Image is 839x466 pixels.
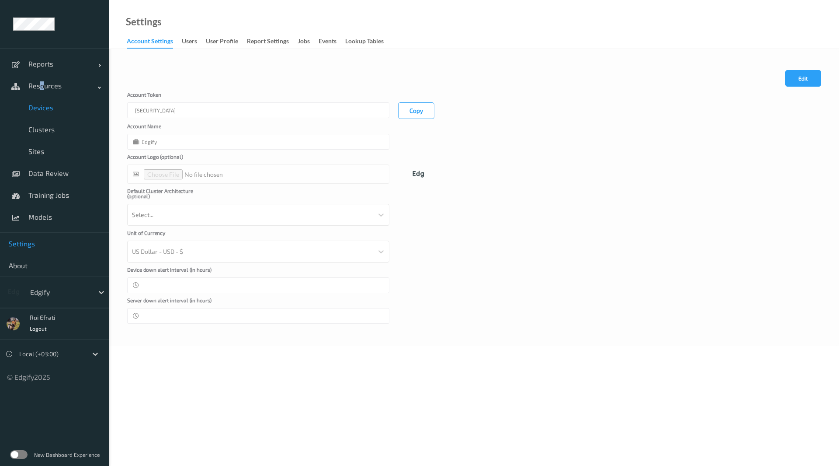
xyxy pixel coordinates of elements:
[398,102,434,119] button: Copy
[127,298,215,308] label: Server down alert interval (in hours)
[247,35,298,48] a: Report Settings
[127,92,215,102] label: Account Token
[127,37,173,49] div: Account Settings
[127,188,215,204] label: Default Cluster Architecture (optional)
[127,230,215,241] label: Unit of Currency
[345,37,384,48] div: Lookup Tables
[247,37,289,48] div: Report Settings
[785,70,821,87] button: Edit
[127,123,215,134] label: Account Name
[127,154,215,165] label: Account Logo (optional)
[182,37,197,48] div: users
[127,35,182,49] a: Account Settings
[182,35,206,48] a: users
[127,267,215,277] label: Device down alert interval (in hours)
[206,37,238,48] div: User Profile
[319,35,345,48] a: events
[298,35,319,48] a: Jobs
[319,37,336,48] div: events
[126,18,162,26] a: Settings
[206,35,247,48] a: User Profile
[345,35,392,48] a: Lookup Tables
[298,37,310,48] div: Jobs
